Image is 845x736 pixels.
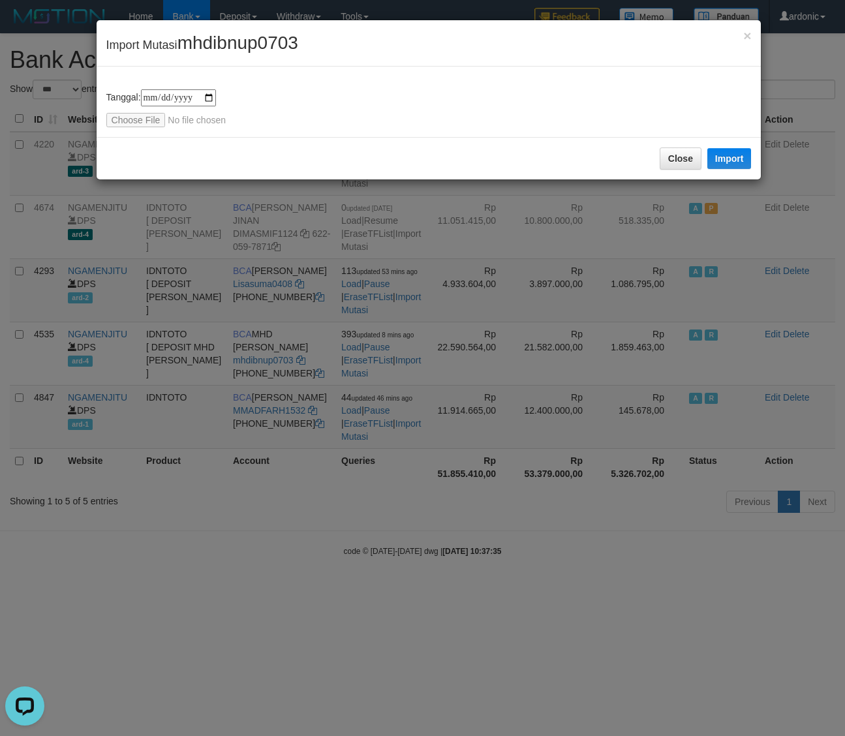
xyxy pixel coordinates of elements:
button: Close [660,147,701,170]
button: Import [707,148,752,169]
button: Open LiveChat chat widget [5,5,44,44]
span: Import Mutasi [106,38,298,52]
button: Close [743,29,751,42]
div: Tanggal: [106,89,752,127]
span: × [743,28,751,43]
span: mhdibnup0703 [177,33,298,53]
